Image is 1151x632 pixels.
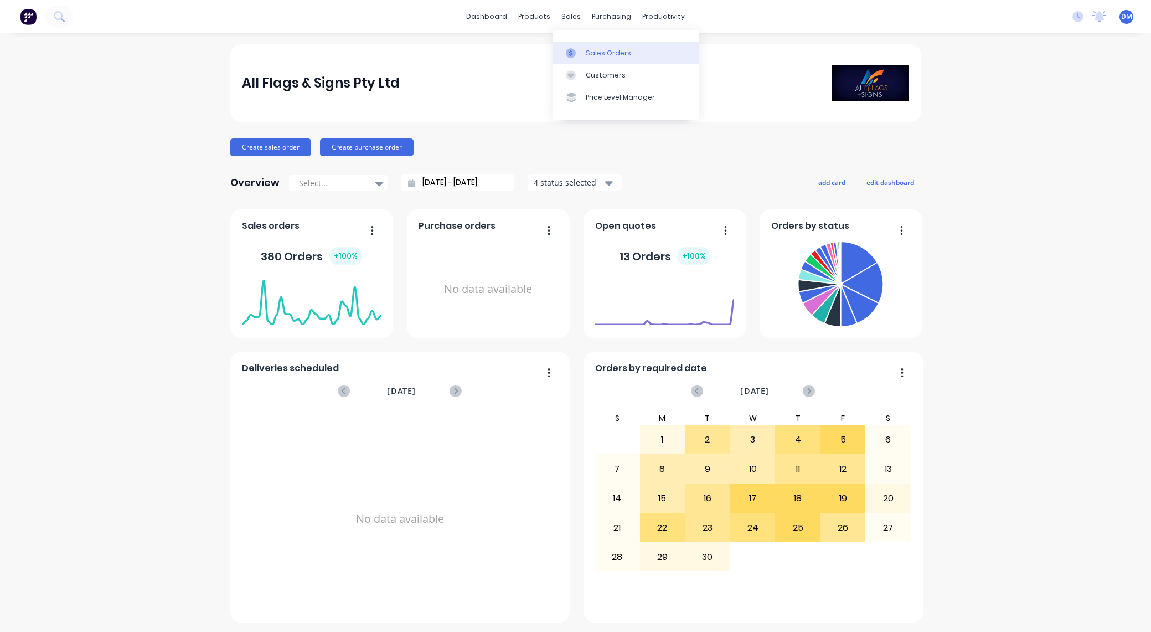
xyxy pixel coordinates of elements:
[821,514,865,542] div: 26
[685,514,730,542] div: 23
[821,485,865,512] div: 19
[832,65,909,101] img: All Flags & Signs Pty Ltd
[865,412,911,425] div: S
[528,174,622,191] button: 4 status selected
[513,8,556,25] div: products
[553,42,699,64] a: Sales Orders
[866,455,910,483] div: 13
[461,8,513,25] a: dashboard
[595,514,639,542] div: 21
[637,8,690,25] div: productivity
[641,455,685,483] div: 8
[866,514,910,542] div: 27
[685,485,730,512] div: 16
[821,455,865,483] div: 12
[261,247,362,265] div: 380 Orders
[230,172,280,194] div: Overview
[586,93,655,102] div: Price Level Manager
[329,247,362,265] div: + 100 %
[821,426,865,454] div: 5
[640,412,685,425] div: M
[242,412,558,626] div: No data available
[586,8,637,25] div: purchasing
[242,362,339,375] span: Deliveries scheduled
[387,385,416,397] span: [DATE]
[534,177,603,188] div: 4 status selected
[685,426,730,454] div: 2
[419,219,496,233] span: Purchase orders
[730,412,776,425] div: W
[586,70,626,80] div: Customers
[553,86,699,109] a: Price Level Manager
[320,138,414,156] button: Create purchase order
[242,219,300,233] span: Sales orders
[641,485,685,512] div: 15
[776,514,820,542] div: 25
[776,455,820,483] div: 11
[685,543,730,571] div: 30
[595,362,707,375] span: Orders by required date
[811,175,853,189] button: add card
[595,485,639,512] div: 14
[776,485,820,512] div: 18
[641,514,685,542] div: 22
[620,247,710,265] div: 13 Orders
[1121,12,1132,22] span: DM
[731,455,775,483] div: 10
[820,412,866,425] div: F
[641,426,685,454] div: 1
[230,138,311,156] button: Create sales order
[553,64,699,86] a: Customers
[595,543,639,571] div: 28
[866,485,910,512] div: 20
[771,219,849,233] span: Orders by status
[20,8,37,25] img: Factory
[586,48,631,58] div: Sales Orders
[731,426,775,454] div: 3
[866,426,910,454] div: 6
[685,455,730,483] div: 9
[740,385,769,397] span: [DATE]
[678,247,710,265] div: + 100 %
[776,426,820,454] div: 4
[859,175,921,189] button: edit dashboard
[775,412,820,425] div: T
[595,219,656,233] span: Open quotes
[419,237,558,342] div: No data available
[641,543,685,571] div: 29
[731,485,775,512] div: 17
[595,455,639,483] div: 7
[556,8,586,25] div: sales
[242,72,400,94] div: All Flags & Signs Pty Ltd
[731,514,775,542] div: 24
[685,412,730,425] div: T
[595,412,640,425] div: S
